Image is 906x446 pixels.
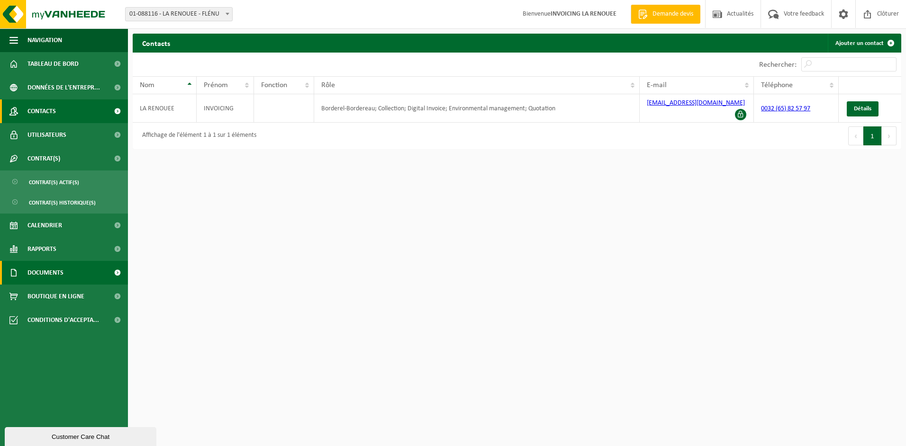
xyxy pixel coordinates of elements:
[27,261,63,285] span: Documents
[27,28,62,52] span: Navigation
[847,101,879,116] a: Détails
[261,81,287,89] span: Fonction
[197,94,254,123] td: INVOICING
[647,99,745,107] a: [EMAIL_ADDRESS][DOMAIN_NAME]
[647,81,667,89] span: E-mail
[761,81,793,89] span: Téléphone
[140,81,154,89] span: Nom
[27,147,60,170] span: Contrat(s)
[27,285,84,308] span: Boutique en ligne
[27,237,56,261] span: Rapports
[882,126,897,145] button: Next
[27,52,79,76] span: Tableau de bord
[27,308,99,332] span: Conditions d'accepta...
[27,214,62,237] span: Calendrier
[27,123,66,147] span: Utilisateurs
[204,81,228,89] span: Prénom
[848,126,863,145] button: Previous
[29,194,96,212] span: Contrat(s) historique(s)
[321,81,335,89] span: Rôle
[2,173,126,191] a: Contrat(s) actif(s)
[863,126,882,145] button: 1
[631,5,700,24] a: Demande devis
[133,94,197,123] td: LA RENOUEE
[2,193,126,211] a: Contrat(s) historique(s)
[761,105,810,112] a: 0032 (65) 82 57 97
[133,34,180,52] h2: Contacts
[125,7,233,21] span: 01-088116 - LA RENOUEE - FLÉNU
[759,61,797,69] label: Rechercher:
[314,94,640,123] td: Borderel-Bordereau; Collection; Digital Invoice; Environmental management; Quotation
[854,106,871,112] span: Détails
[650,9,696,19] span: Demande devis
[137,127,256,144] div: Affichage de l'élément 1 à 1 sur 1 éléments
[27,76,100,99] span: Données de l'entrepr...
[126,8,232,21] span: 01-088116 - LA RENOUEE - FLÉNU
[551,10,616,18] strong: INVOICING LA RENOUEE
[27,99,56,123] span: Contacts
[828,34,900,53] a: Ajouter un contact
[29,173,79,191] span: Contrat(s) actif(s)
[5,425,158,446] iframe: chat widget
